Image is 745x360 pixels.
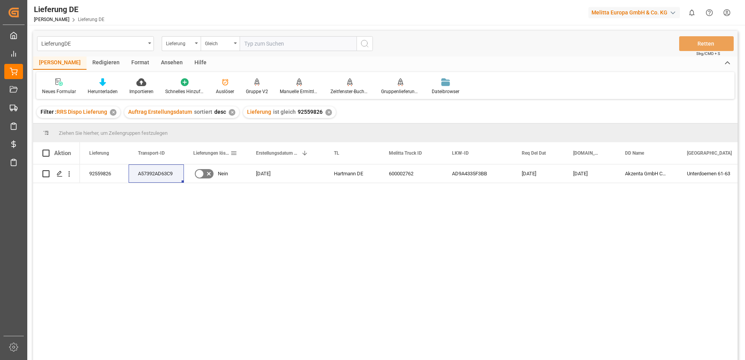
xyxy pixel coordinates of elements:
div: Redigieren [87,56,125,70]
div: Gruppenlieferungen [381,88,420,95]
div: Schnelles Hinzufügen [165,88,204,95]
span: TL [334,150,339,156]
input: Typ zum Suchen [240,36,357,51]
div: Neues Formular [42,88,76,95]
span: Erstellungsdatum des Auftrags [256,150,298,156]
div: Dateibrowser [432,88,459,95]
div: Hilfe [189,56,212,70]
span: Melitta Truck ID [389,150,422,156]
div: [DATE] [564,164,616,183]
span: desc [214,109,226,115]
button: Melitta Europa GmbH & Co. KG [588,5,683,20]
font: Melitta Europa GmbH & Co. KG [591,9,667,17]
div: AD9A4335F3BB [443,164,512,183]
div: Aktion [54,150,71,157]
div: Gleich [205,38,231,47]
div: Lieferung DE [34,4,104,15]
span: DD Name [625,150,644,156]
span: ist gleich [273,109,296,115]
div: Zeitfenster-Buchungsbericht [330,88,369,95]
button: Menü öffnen [162,36,201,51]
span: Strg/CMD + S [696,51,720,56]
span: Filter : [41,109,56,115]
span: Lieferung [247,109,271,115]
div: [PERSON_NAME] [33,56,87,70]
span: LKW-ID [452,150,469,156]
div: Drücken Sie die Leertaste, um diese Zeile auszuwählen. [33,164,80,183]
span: Req Del Dat [522,150,546,156]
div: Hartmann DE [325,164,380,183]
div: Auslöser [216,88,234,95]
span: [GEOGRAPHIC_DATA] [687,150,732,156]
div: ✕ [325,109,332,116]
span: Lieferungen löschen [193,150,230,156]
span: Auftrag Erstellungsdatum [128,109,192,115]
a: [PERSON_NAME] [34,17,69,22]
button: Schaltfläche "Suchen" [357,36,373,51]
div: 92559826 [80,164,129,183]
div: Ansehen [155,56,189,70]
div: Manuelle Ermittlung der Verpackungsart [280,88,319,95]
button: Hilfe-Center [701,4,718,21]
div: ✕ [110,109,117,116]
span: Nein [218,165,228,183]
button: 0 neue Benachrichtigungen anzeigen [683,4,701,21]
div: Akzenta GmbH Co. KG [616,164,678,183]
div: Importieren [129,88,154,95]
div: [DATE] [512,164,564,183]
div: Format [125,56,155,70]
div: [DATE] [247,164,325,183]
div: 600002762 [380,164,443,183]
span: sortiert [194,109,212,115]
span: RRS Dispo Lieferung [56,109,107,115]
span: Lieferung [89,150,109,156]
div: A57392AD63C9 [129,164,184,183]
span: [DOMAIN_NAME] Dat [573,150,599,156]
div: Gruppe V2 [246,88,268,95]
div: LieferungDE [41,38,145,48]
span: Ziehen Sie hierher, um Zeilengruppen festzulegen [59,130,168,136]
button: Retten [679,36,734,51]
div: Lieferung [166,38,192,47]
div: ✕ [229,109,235,116]
button: Menü öffnen [37,36,154,51]
span: Transport-ID [138,150,165,156]
button: Menü öffnen [201,36,240,51]
div: Herunterladen [88,88,118,95]
span: 92559826 [298,109,323,115]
